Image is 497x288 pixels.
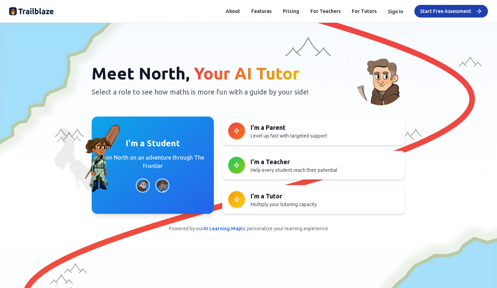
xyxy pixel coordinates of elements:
[92,117,214,214] button: I'm a StudentJoin North on an adventure through The FrontierBoy CharacterGirl Character
[222,185,405,214] button: I'm a TutorMultiply your tutoring capacity
[251,122,399,132] h3: I'm a Parent
[226,8,240,15] button: About
[92,64,190,83] span: Meet North,
[352,8,377,15] a: For Tutors
[92,87,327,97] p: Select a role to see how maths is more fun with a guide by your side!
[251,8,272,15] button: Features
[155,178,169,192] img: Girl Character
[388,8,403,15] button: Sign In
[251,191,399,201] h3: I'm a Tutor
[414,5,488,17] button: Start Free Assessment
[222,117,405,145] button: I'm a ParentLevel up fast with targeted support
[9,6,54,17] img: Trailblaze
[9,225,488,232] p: Powered by our to personalize your learning experience
[136,178,150,192] img: Boy Character
[203,226,241,231] span: AI Learning Map
[126,138,180,149] h3: I'm a Student
[100,153,205,170] p: Join North on an adventure through The Frontier
[251,132,399,139] p: Level up fast with targeted support
[356,56,405,105] img: North - AI Tutor
[251,157,399,167] h3: I'm a Teacher
[388,7,403,15] button: Sign In
[283,8,299,15] button: Pricing
[222,151,405,180] button: I'm a TeacherHelp every student reach their potential
[251,167,399,174] p: Help every student reach their potential
[310,8,341,15] a: For Teachers
[194,64,300,83] span: Your AI Tutor
[251,201,399,208] p: Multiply your tutoring capacity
